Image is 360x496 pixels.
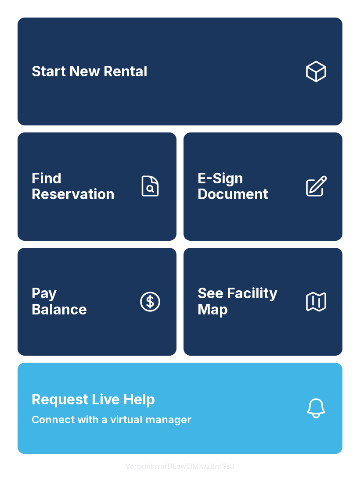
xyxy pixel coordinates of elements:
a: E-Sign Document [184,132,342,240]
a: Find Reservation [18,132,176,240]
button: See Facility Map [184,248,342,356]
button: VersionkrrefDLawElMlwz8nfSsJ [119,454,241,478]
button: PayBalance [18,248,176,356]
span: Request Live Help [32,389,155,410]
span: Find Reservation [32,171,131,203]
span: Connect with a virtual manager [32,412,191,428]
span: E-Sign Document [198,171,297,203]
span: Start New Rental [32,64,148,80]
span: See Facility Map [198,285,297,318]
button: Request Live HelpConnect with a virtual manager [18,363,342,454]
span: Pay Balance [32,285,87,318]
a: Start New Rental [18,18,342,125]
